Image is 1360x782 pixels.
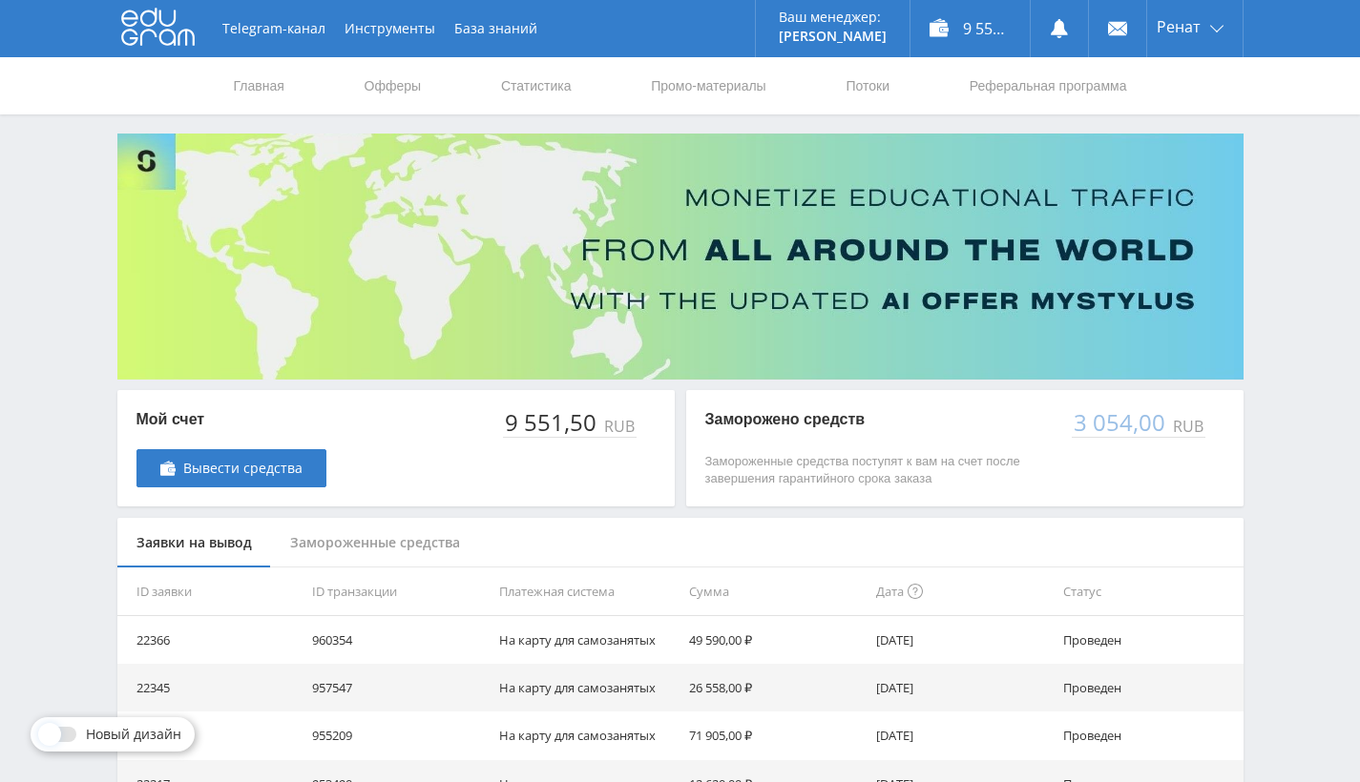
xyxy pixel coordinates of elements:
[681,664,868,711] td: 26 558,00 ₽
[492,567,681,616] th: Платежная система
[86,727,181,742] span: Новый дизайн
[649,57,767,114] a: Промо-материалы
[868,664,1056,711] td: [DATE]
[271,518,479,568] div: Замороженные средства
[779,29,887,44] p: [PERSON_NAME]
[1169,418,1205,435] div: RUB
[600,418,637,435] div: RUB
[779,10,887,25] p: Ваш менеджер:
[304,664,492,711] td: 957547
[681,711,868,759] td: 71 905,00 ₽
[117,567,304,616] th: ID заявки
[868,567,1056,616] th: Дата
[1056,664,1243,711] td: Проведен
[868,616,1056,664] td: [DATE]
[304,616,492,664] td: 960354
[1157,19,1201,34] span: Ренат
[1056,567,1243,616] th: Статус
[681,616,868,664] td: 49 590,00 ₽
[681,567,868,616] th: Сумма
[492,711,681,759] td: На карту для самозанятых
[1056,616,1243,664] td: Проведен
[232,57,286,114] a: Главная
[868,711,1056,759] td: [DATE]
[968,57,1129,114] a: Реферальная программа
[136,409,326,430] p: Мой счет
[844,57,891,114] a: Потоки
[705,453,1053,487] p: Замороженные средства поступят к вам на счет после завершения гарантийного срока заказа
[304,711,492,759] td: 955209
[492,616,681,664] td: На карту для самозанятых
[117,664,304,711] td: 22345
[136,449,326,487] a: Вывести средства
[1072,409,1169,436] div: 3 054,00
[117,134,1244,380] img: Banner
[492,664,681,711] td: На карту для самозанятых
[304,567,492,616] th: ID транзакции
[117,616,304,664] td: 22366
[117,711,304,759] td: 22248
[117,518,271,568] div: Заявки на вывод
[363,57,424,114] a: Офферы
[1056,711,1243,759] td: Проведен
[499,57,574,114] a: Статистика
[503,409,600,436] div: 9 551,50
[183,461,303,476] span: Вывести средства
[705,409,1053,430] p: Заморожено средств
